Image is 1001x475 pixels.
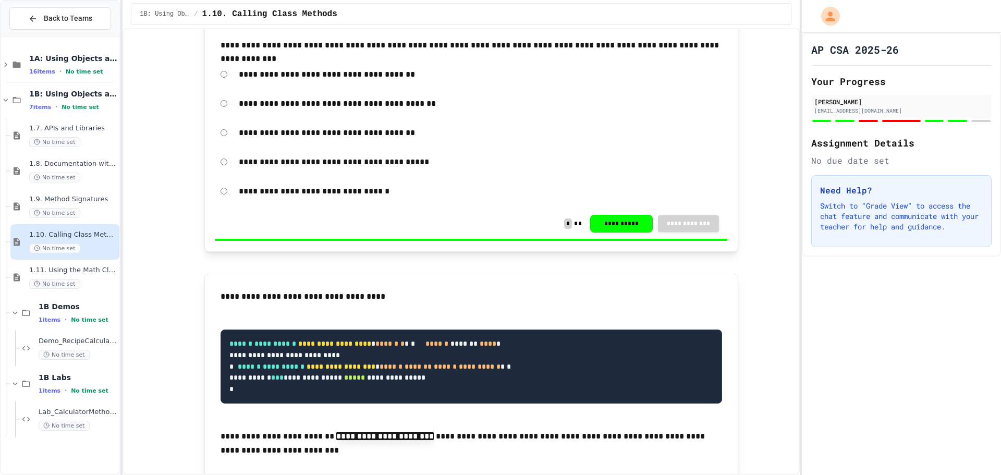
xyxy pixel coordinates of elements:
[39,350,90,360] span: No time set
[39,387,60,394] span: 1 items
[39,421,90,431] span: No time set
[29,89,117,99] span: 1B: Using Objects and Methods
[71,387,108,394] span: No time set
[810,4,843,28] div: My Account
[39,373,117,382] span: 1B Labs
[39,408,117,417] span: Lab_CalculatorMethodBuilder
[140,10,190,18] span: 1B: Using Objects and Methods
[29,124,117,133] span: 1.7. APIs and Libraries
[194,10,198,18] span: /
[39,337,117,346] span: Demo_RecipeCalculatorFixer
[62,104,99,111] span: No time set
[811,74,992,89] h2: Your Progress
[29,195,117,204] span: 1.9. Method Signatures
[29,208,80,218] span: No time set
[39,302,117,311] span: 1B Demos
[29,160,117,168] span: 1.8. Documentation with Comments and Preconditions
[71,316,108,323] span: No time set
[29,230,117,239] span: 1.10. Calling Class Methods
[29,266,117,275] span: 1.11. Using the Math Class
[811,42,899,57] h1: AP CSA 2025-26
[29,173,80,182] span: No time set
[39,316,60,323] span: 1 items
[66,68,103,75] span: No time set
[811,154,992,167] div: No due date set
[29,68,55,75] span: 16 items
[820,184,983,197] h3: Need Help?
[29,54,117,63] span: 1A: Using Objects and Methods
[814,97,988,106] div: [PERSON_NAME]
[55,103,57,111] span: •
[29,104,51,111] span: 7 items
[29,243,80,253] span: No time set
[44,13,92,24] span: Back to Teams
[29,137,80,147] span: No time set
[29,279,80,289] span: No time set
[202,8,337,20] span: 1.10. Calling Class Methods
[65,315,67,324] span: •
[59,67,62,76] span: •
[814,107,988,115] div: [EMAIL_ADDRESS][DOMAIN_NAME]
[65,386,67,395] span: •
[820,201,983,232] p: Switch to "Grade View" to access the chat feature and communicate with your teacher for help and ...
[811,136,992,150] h2: Assignment Details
